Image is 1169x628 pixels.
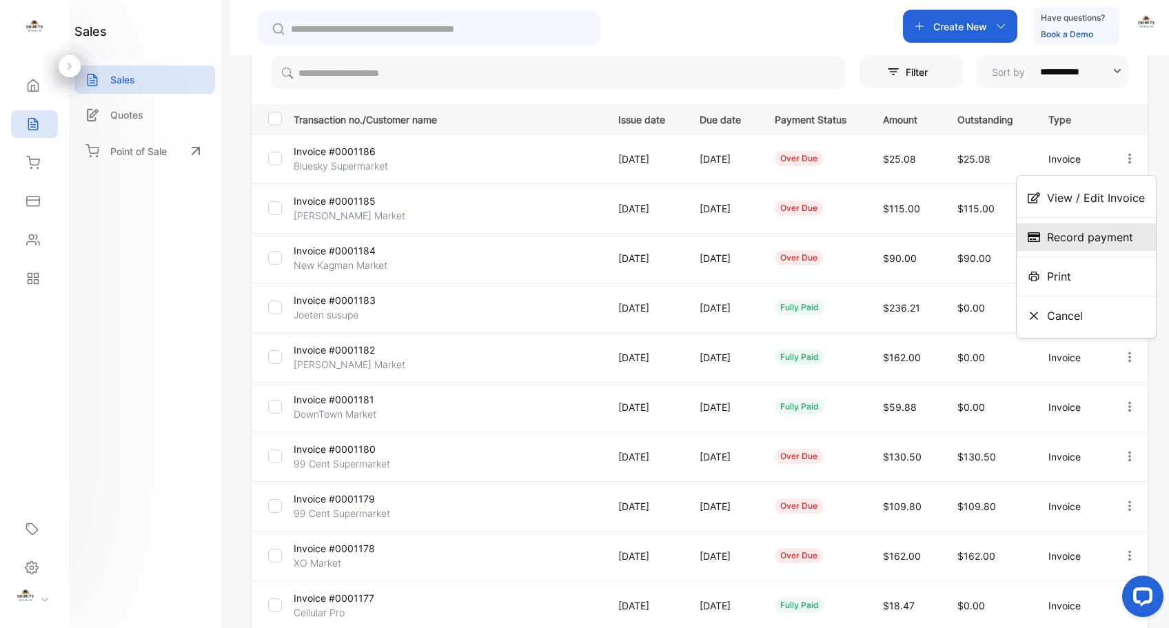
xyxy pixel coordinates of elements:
[294,194,396,208] p: Invoice #0001185
[775,350,824,365] div: fully paid
[1047,268,1071,285] span: Print
[1048,449,1095,464] p: Invoice
[992,65,1025,79] p: Sort by
[883,600,915,611] span: $18.47
[903,10,1017,43] button: Create New
[977,55,1128,88] button: Sort by
[1047,307,1083,324] span: Cancel
[775,250,823,265] div: over due
[618,251,671,265] p: [DATE]
[618,400,671,414] p: [DATE]
[957,451,996,463] span: $130.50
[883,352,921,363] span: $162.00
[1048,598,1095,613] p: Invoice
[110,72,135,87] p: Sales
[74,22,107,41] h1: sales
[294,492,396,506] p: Invoice #0001179
[618,110,671,127] p: Issue date
[294,541,396,556] p: Invoice #0001178
[1048,110,1095,127] p: Type
[775,300,824,315] div: fully paid
[1041,11,1105,25] p: Have questions?
[775,399,824,414] div: fully paid
[294,556,396,570] p: XO Market
[1048,152,1095,166] p: Invoice
[957,600,985,611] span: $0.00
[1048,549,1095,563] p: Invoice
[700,110,746,127] p: Due date
[775,449,823,464] div: over due
[294,506,396,520] p: 99 Cent Supermarket
[1047,229,1133,245] span: Record payment
[700,301,746,315] p: [DATE]
[1048,499,1095,514] p: Invoice
[294,307,396,322] p: Joeten susupe
[700,350,746,365] p: [DATE]
[294,110,601,127] p: Transaction no./Customer name
[933,19,987,34] p: Create New
[294,442,396,456] p: Invoice #0001180
[618,301,671,315] p: [DATE]
[883,451,922,463] span: $130.50
[294,208,405,223] p: [PERSON_NAME] Market
[618,350,671,365] p: [DATE]
[700,201,746,216] p: [DATE]
[957,153,990,165] span: $25.08
[883,153,916,165] span: $25.08
[618,499,671,514] p: [DATE]
[618,201,671,216] p: [DATE]
[775,598,824,613] div: fully paid
[294,258,396,272] p: New Kagman Market
[618,598,671,613] p: [DATE]
[1136,10,1157,43] button: avatar
[24,18,45,39] img: logo
[1111,570,1169,628] iframe: LiveChat chat widget
[294,243,396,258] p: Invoice #0001184
[1048,350,1095,365] p: Invoice
[883,203,920,214] span: $115.00
[15,587,36,608] img: profile
[775,201,823,216] div: over due
[700,549,746,563] p: [DATE]
[294,293,396,307] p: Invoice #0001183
[700,152,746,166] p: [DATE]
[294,407,396,421] p: DownTown Market
[957,252,991,264] span: $90.00
[883,302,920,314] span: $236.21
[700,499,746,514] p: [DATE]
[883,401,917,413] span: $59.88
[883,252,917,264] span: $90.00
[775,548,823,563] div: over due
[294,144,396,159] p: Invoice #0001186
[74,136,215,166] a: Point of Sale
[74,101,215,129] a: Quotes
[110,144,167,159] p: Point of Sale
[700,449,746,464] p: [DATE]
[294,591,396,605] p: Invoice #0001177
[957,401,985,413] span: $0.00
[294,392,396,407] p: Invoice #0001181
[775,110,855,127] p: Payment Status
[618,152,671,166] p: [DATE]
[700,251,746,265] p: [DATE]
[618,449,671,464] p: [DATE]
[957,500,996,512] span: $109.80
[700,400,746,414] p: [DATE]
[700,598,746,613] p: [DATE]
[957,302,985,314] span: $0.00
[883,500,922,512] span: $109.80
[294,605,396,620] p: Cellular Pro
[74,65,215,94] a: Sales
[957,110,1020,127] p: Outstanding
[775,498,823,514] div: over due
[1048,400,1095,414] p: Invoice
[957,550,995,562] span: $162.00
[1041,29,1093,39] a: Book a Demo
[1047,190,1145,206] span: View / Edit Invoice
[294,456,396,471] p: 99 Cent Supermarket
[294,357,405,372] p: [PERSON_NAME] Market
[883,110,929,127] p: Amount
[883,550,921,562] span: $162.00
[294,159,396,173] p: Bluesky Supermarket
